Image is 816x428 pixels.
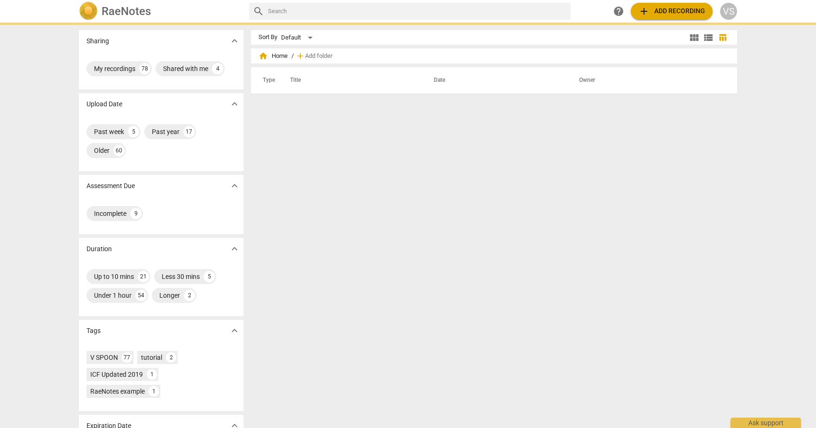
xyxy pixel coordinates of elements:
[689,32,700,43] span: view_module
[610,3,627,20] a: Help
[152,127,180,136] div: Past year
[79,2,242,21] a: LogoRaeNotes
[90,387,145,396] div: RaeNotes example
[229,35,240,47] span: expand_more
[128,126,139,137] div: 5
[229,325,240,336] span: expand_more
[102,5,151,18] h2: RaeNotes
[86,99,122,109] p: Upload Date
[638,6,650,17] span: add
[163,64,208,73] div: Shared with me
[279,67,423,94] th: Title
[94,272,134,281] div: Up to 10 mins
[86,36,109,46] p: Sharing
[296,51,305,61] span: add
[228,34,242,48] button: Show more
[212,63,223,74] div: 4
[138,271,149,282] div: 21
[141,353,162,362] div: tutorial
[86,244,112,254] p: Duration
[166,352,176,363] div: 2
[730,418,801,428] div: Ask support
[228,242,242,256] button: Show more
[423,67,568,94] th: Date
[86,181,135,191] p: Assessment Due
[268,4,567,19] input: Search
[703,32,714,43] span: view_list
[291,53,294,60] span: /
[229,98,240,110] span: expand_more
[94,146,110,155] div: Older
[687,31,701,45] button: Tile view
[281,30,316,45] div: Default
[613,6,624,17] span: help
[228,324,242,338] button: Show more
[130,208,141,219] div: 9
[147,369,157,380] div: 1
[638,6,705,17] span: Add recording
[94,291,132,300] div: Under 1 hour
[253,6,264,17] span: search
[79,2,98,21] img: Logo
[122,352,132,363] div: 77
[204,271,215,282] div: 5
[715,31,730,45] button: Table view
[720,3,737,20] button: VS
[139,63,150,74] div: 78
[149,386,159,396] div: 1
[701,31,715,45] button: List view
[90,353,118,362] div: V SPOON
[113,145,125,156] div: 60
[255,67,279,94] th: Type
[94,127,124,136] div: Past week
[259,51,268,61] span: home
[229,243,240,254] span: expand_more
[86,326,101,336] p: Tags
[228,97,242,111] button: Show more
[259,51,288,61] span: Home
[259,34,277,41] div: Sort By
[159,291,180,300] div: Longer
[229,180,240,191] span: expand_more
[183,126,195,137] div: 17
[568,67,727,94] th: Owner
[305,53,332,60] span: Add folder
[94,209,126,218] div: Incomplete
[162,272,200,281] div: Less 30 mins
[718,33,727,42] span: table_chart
[184,290,195,301] div: 2
[94,64,135,73] div: My recordings
[631,3,713,20] button: Upload
[228,179,242,193] button: Show more
[135,290,147,301] div: 54
[90,370,143,379] div: ICF Updated 2019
